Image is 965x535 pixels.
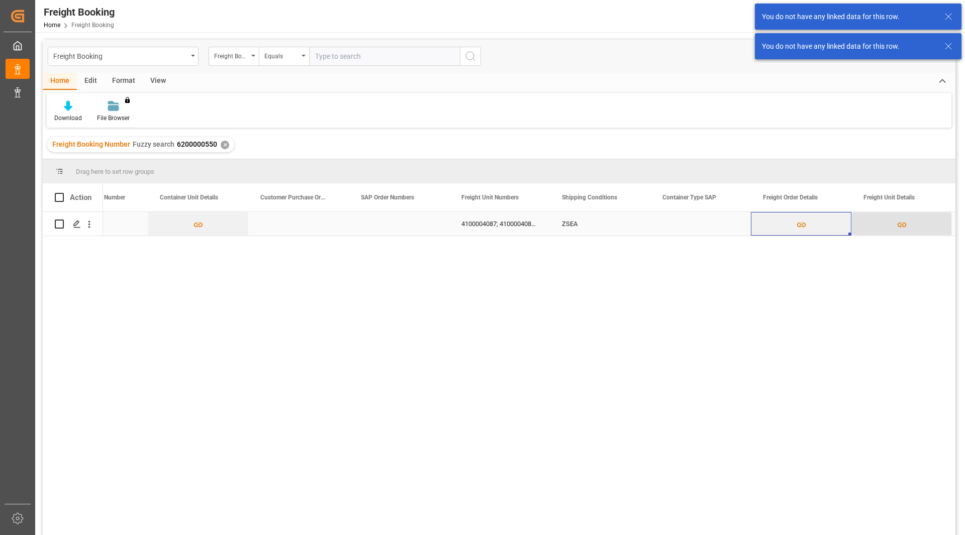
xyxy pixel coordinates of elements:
input: Type to search [309,47,460,66]
div: Download [54,114,82,123]
span: Customer Purchase Order Numbers [260,194,328,201]
div: You do not have any linked data for this row. [762,41,935,52]
button: open menu [209,47,259,66]
span: Fuzzy search [133,140,174,148]
div: 4100004087; 4100004086; 4100004084; 4100004083; 4100004085 [449,212,550,236]
a: Home [44,22,60,29]
span: SAP Order Numbers [361,194,414,201]
div: Freight Booking [44,5,115,20]
div: Freight Booking Number [214,49,248,61]
button: search button [460,47,481,66]
div: Freight Booking [53,49,187,62]
div: ZSEA [550,212,650,236]
span: Freight Unit Numbers [461,194,519,201]
button: open menu [259,47,309,66]
div: Home [43,73,77,90]
span: Container Type SAP [662,194,716,201]
span: Drag here to set row groups [76,168,154,175]
span: Shipping Conditions [562,194,617,201]
div: View [143,73,173,90]
div: Edit [77,73,105,90]
div: Press SPACE to select this row. [43,212,103,236]
div: Format [105,73,143,90]
span: Freight Unit Details [863,194,915,201]
div: Equals [264,49,299,61]
div: You do not have any linked data for this row. [762,12,935,22]
div: ✕ [221,141,229,149]
button: open menu [48,47,199,66]
div: Action [70,193,91,202]
span: 6200000550 [177,140,217,148]
span: Container Unit Details [160,194,218,201]
span: Freight Order Details [763,194,818,201]
span: Freight Booking Number [52,140,130,148]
